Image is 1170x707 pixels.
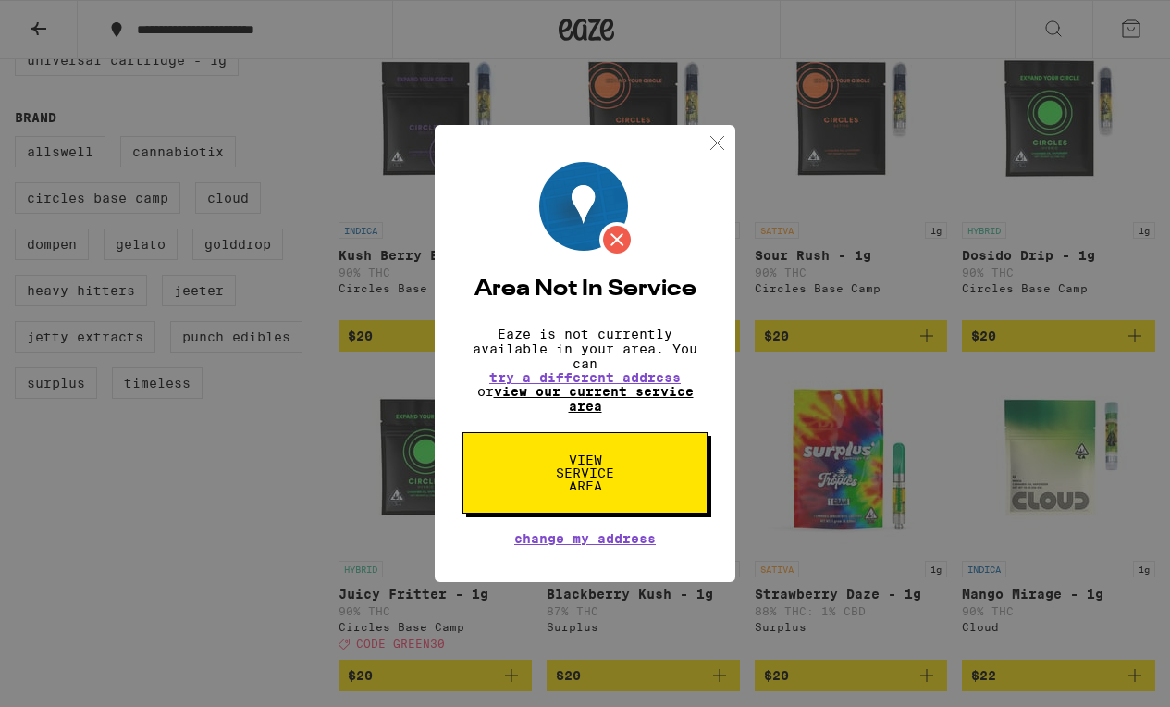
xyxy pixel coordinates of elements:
p: Eaze is not currently available in your area. You can or [462,327,708,414]
h2: Area Not In Service [462,279,708,301]
img: close.svg [706,131,729,155]
button: try a different address [489,371,681,384]
button: Change My Address [514,532,656,545]
span: View Service Area [537,453,633,492]
a: View Service Area [462,453,708,467]
img: Location [539,162,634,257]
button: View Service Area [462,432,708,514]
a: view our current service area [494,384,694,414]
span: Hi. Need any help? [11,13,133,28]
